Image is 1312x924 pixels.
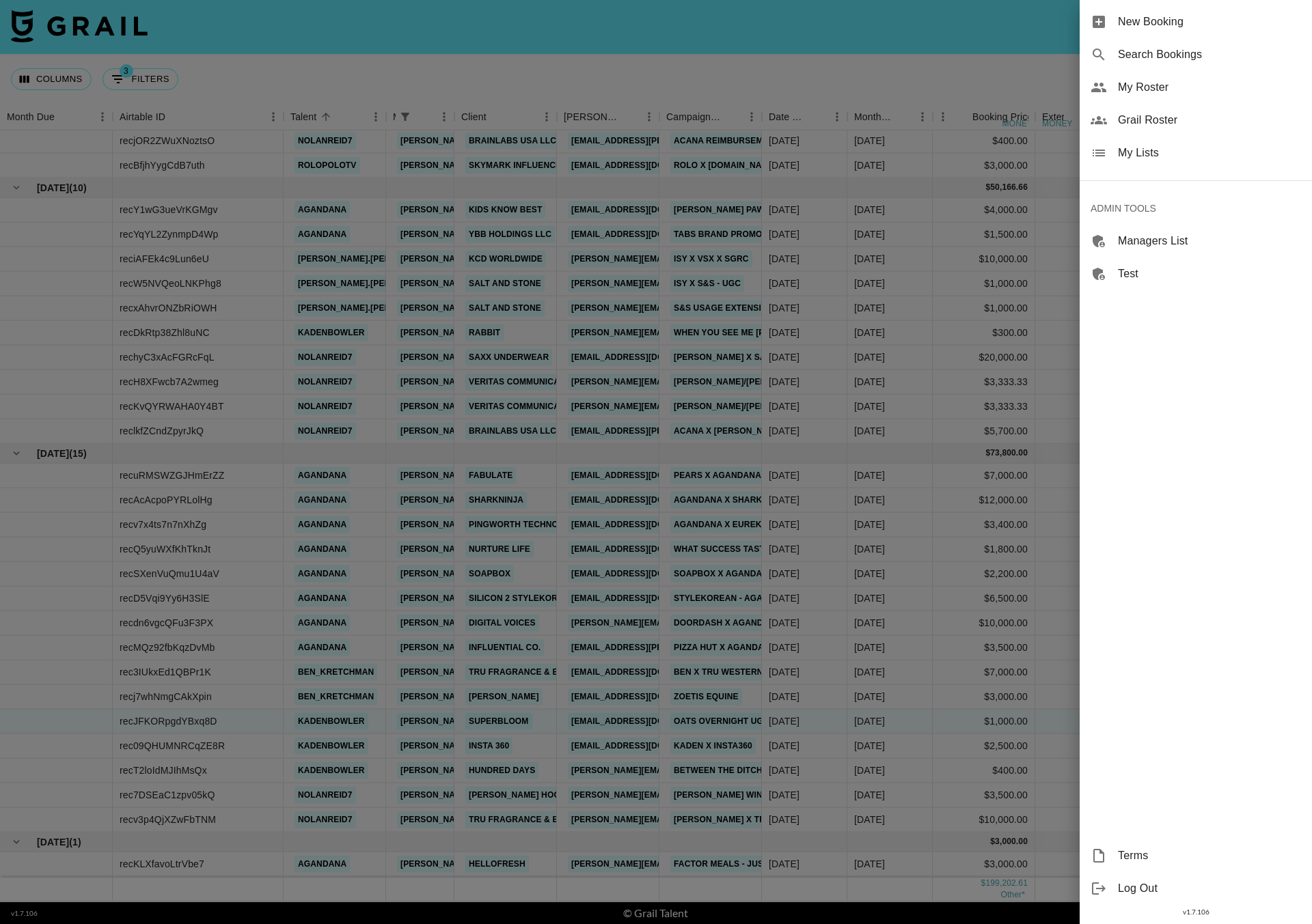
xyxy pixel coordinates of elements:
[1080,38,1312,71] div: Search Bookings
[1080,872,1312,905] div: Log Out
[1080,839,1312,872] div: Terms
[1118,14,1301,30] span: New Booking
[1118,880,1301,897] span: Log Out
[1080,137,1312,169] div: My Lists
[1118,46,1301,63] span: Search Bookings
[1118,112,1301,128] span: Grail Roster
[1118,266,1301,282] span: Test
[1080,5,1312,38] div: New Booking
[1080,905,1312,919] div: v 1.7.106
[1080,104,1312,137] div: Grail Roster
[1080,257,1312,290] div: Test
[1118,848,1301,864] span: Terms
[1080,225,1312,257] div: Managers List
[1118,145,1301,161] span: My Lists
[1118,233,1301,249] span: Managers List
[1080,71,1312,104] div: My Roster
[1080,192,1312,225] div: ADMIN TOOLS
[1118,79,1301,96] span: My Roster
